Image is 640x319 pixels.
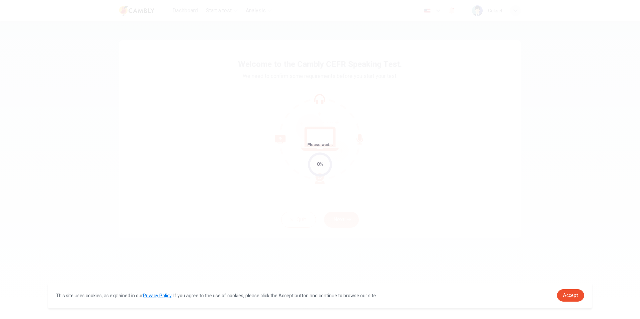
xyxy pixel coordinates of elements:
[307,142,333,147] span: Please wait...
[48,283,592,308] div: cookieconsent
[557,289,584,302] a: dismiss cookie message
[143,293,171,298] a: Privacy Policy
[317,161,323,168] div: 0%
[56,293,377,298] span: This site uses cookies, as explained in our . If you agree to the use of cookies, please click th...
[563,293,578,298] span: Accept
